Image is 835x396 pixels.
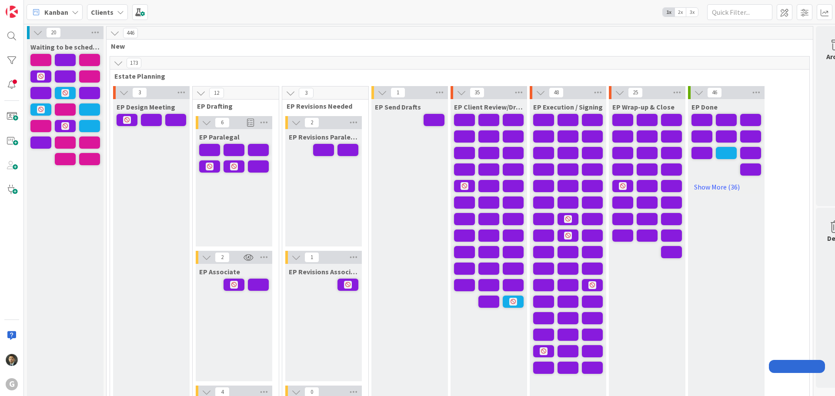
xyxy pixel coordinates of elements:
[549,87,564,98] span: 48
[6,354,18,366] img: CG
[91,8,114,17] b: Clients
[454,103,524,111] span: EP Client Review/Draft Review Meeting
[470,87,484,98] span: 35
[691,180,761,194] a: Show More (36)
[127,58,141,68] span: 173
[197,102,268,110] span: EP Drafting
[199,267,240,276] span: EP Associate
[44,7,68,17] span: Kanban
[111,42,802,50] span: New
[287,102,357,110] span: EP Revisions Needed
[6,6,18,18] img: Visit kanbanzone.com
[117,103,175,111] span: EP Design Meeting
[199,133,240,141] span: EP Paralegal
[299,88,314,98] span: 3
[304,252,319,263] span: 1
[30,43,100,51] span: Waiting to be scheduled
[612,103,675,111] span: EP Wrap-up & Close
[209,88,224,98] span: 12
[663,8,675,17] span: 1x
[114,72,798,80] span: Estate Planning
[6,378,18,390] div: G
[533,103,603,111] span: EP Execution / Signing
[375,103,421,111] span: EP Send Drafts
[132,87,147,98] span: 3
[215,117,230,128] span: 6
[675,8,686,17] span: 2x
[46,27,61,38] span: 20
[628,87,643,98] span: 25
[289,133,358,141] span: EP Revisions Paralegal
[707,4,772,20] input: Quick Filter...
[691,103,718,111] span: EP Done
[391,87,405,98] span: 1
[215,252,230,263] span: 2
[707,87,722,98] span: 46
[289,267,358,276] span: EP Revisions Associate
[686,8,698,17] span: 3x
[304,117,319,128] span: 2
[123,28,138,38] span: 446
